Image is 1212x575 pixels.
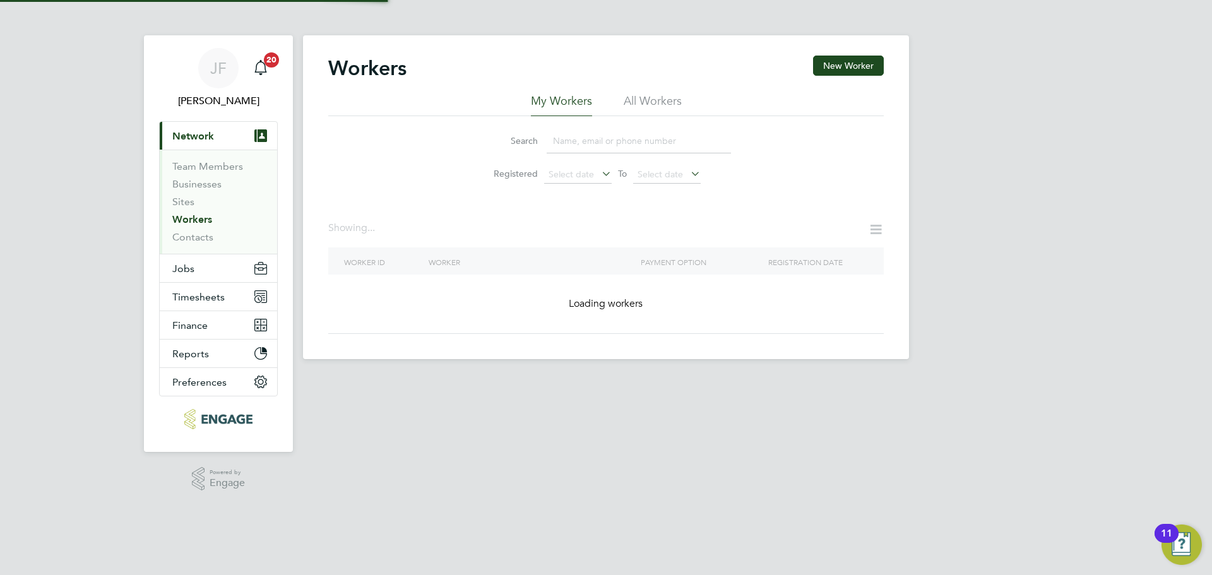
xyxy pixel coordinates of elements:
span: Powered by [210,467,245,478]
a: Workers [172,213,212,225]
label: Search [481,135,538,146]
input: Name, email or phone number [547,129,731,153]
a: Sites [172,196,194,208]
div: Showing [328,222,377,235]
span: Select date [549,169,594,180]
div: Network [160,150,277,254]
button: Open Resource Center, 11 new notifications [1161,525,1202,565]
li: My Workers [531,93,592,116]
nav: Main navigation [144,35,293,452]
span: Finance [172,319,208,331]
h2: Workers [328,56,407,81]
label: Registered [481,168,538,179]
img: huntereducation-logo-retina.png [184,409,252,429]
button: Finance [160,311,277,339]
a: Team Members [172,160,243,172]
button: New Worker [813,56,884,76]
span: To [614,165,631,182]
a: JF[PERSON_NAME] [159,48,278,109]
a: Businesses [172,178,222,190]
span: Network [172,130,214,142]
span: James Farrington [159,93,278,109]
button: Jobs [160,254,277,282]
span: ... [367,222,375,234]
span: 20 [264,52,279,68]
span: Jobs [172,263,194,275]
span: Reports [172,348,209,360]
a: Go to home page [159,409,278,429]
div: 11 [1161,533,1172,550]
span: Preferences [172,376,227,388]
button: Timesheets [160,283,277,311]
span: Select date [638,169,683,180]
a: 20 [248,48,273,88]
a: Powered byEngage [192,467,246,491]
li: All Workers [624,93,682,116]
span: JF [210,60,227,76]
a: Contacts [172,231,213,243]
button: Network [160,122,277,150]
span: Timesheets [172,291,225,303]
button: Preferences [160,368,277,396]
button: Reports [160,340,277,367]
span: Engage [210,478,245,489]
